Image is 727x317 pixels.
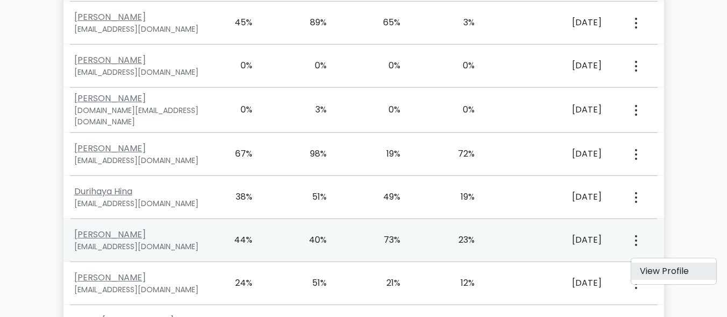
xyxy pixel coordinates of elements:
[74,142,146,154] a: [PERSON_NAME]
[74,185,132,198] a: Durihaya Hina
[518,277,602,290] div: [DATE]
[296,191,327,203] div: 51%
[296,16,327,29] div: 89%
[370,16,401,29] div: 65%
[518,234,602,246] div: [DATE]
[444,16,475,29] div: 3%
[74,198,209,209] div: [EMAIL_ADDRESS][DOMAIN_NAME]
[296,147,327,160] div: 98%
[222,191,253,203] div: 38%
[74,105,209,128] div: [DOMAIN_NAME][EMAIL_ADDRESS][DOMAIN_NAME]
[74,54,146,66] a: [PERSON_NAME]
[296,277,327,290] div: 51%
[74,24,209,35] div: [EMAIL_ADDRESS][DOMAIN_NAME]
[370,191,401,203] div: 49%
[518,59,602,72] div: [DATE]
[222,59,253,72] div: 0%
[222,103,253,116] div: 0%
[222,16,253,29] div: 45%
[518,191,602,203] div: [DATE]
[370,234,401,246] div: 73%
[74,284,209,295] div: [EMAIL_ADDRESS][DOMAIN_NAME]
[370,277,401,290] div: 21%
[296,103,327,116] div: 3%
[296,234,327,246] div: 40%
[222,277,253,290] div: 24%
[74,67,209,78] div: [EMAIL_ADDRESS][DOMAIN_NAME]
[631,263,716,280] a: View Profile
[222,234,253,246] div: 44%
[444,191,475,203] div: 19%
[370,147,401,160] div: 19%
[74,241,209,252] div: [EMAIL_ADDRESS][DOMAIN_NAME]
[74,92,146,104] a: [PERSON_NAME]
[444,277,475,290] div: 12%
[518,16,602,29] div: [DATE]
[444,103,475,116] div: 0%
[444,59,475,72] div: 0%
[222,147,253,160] div: 67%
[74,271,146,284] a: [PERSON_NAME]
[444,147,475,160] div: 72%
[444,234,475,246] div: 23%
[74,228,146,241] a: [PERSON_NAME]
[518,147,602,160] div: [DATE]
[370,59,401,72] div: 0%
[518,103,602,116] div: [DATE]
[370,103,401,116] div: 0%
[74,11,146,23] a: [PERSON_NAME]
[74,155,209,166] div: [EMAIL_ADDRESS][DOMAIN_NAME]
[296,59,327,72] div: 0%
